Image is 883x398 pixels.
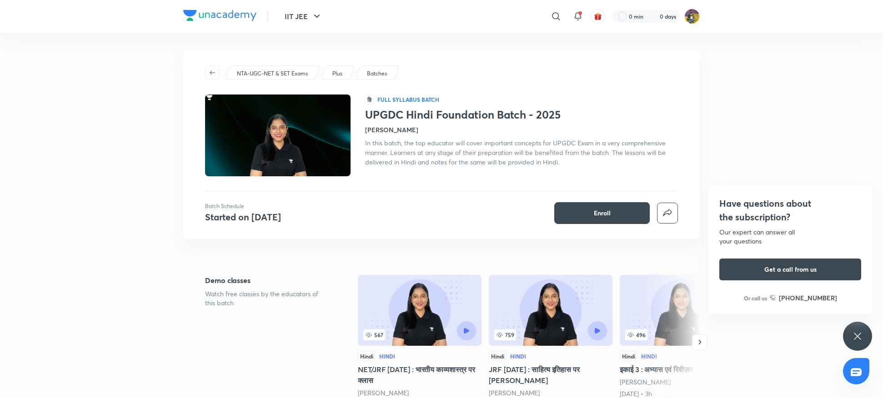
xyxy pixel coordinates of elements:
[684,9,700,24] img: sajan k
[331,70,344,78] a: Plus
[779,293,837,303] h6: [PHONE_NUMBER]
[594,209,611,218] span: Enroll
[205,275,329,286] h5: Demo classes
[649,12,658,21] img: streak
[719,228,861,246] div: Our expert can answer all your questions
[719,197,861,224] h4: Have questions about the subscription?
[489,388,612,398] div: Sakshi Singh
[205,289,329,308] p: Watch free classes by the educators of this batch
[494,329,516,340] span: 759
[379,353,395,359] div: Hindi
[770,293,837,303] a: [PHONE_NUMBER]
[358,388,482,398] div: Sakshi Singh
[365,95,374,104] span: हि
[236,70,310,78] a: NTA-UGC-NET & SET Exams
[237,70,308,78] p: NTA-UGC-NET & SET Exams
[365,108,678,121] h1: UPGDC Hindi Foundation Batch - 2025
[641,353,657,359] div: Hindi
[332,70,342,78] p: Plus
[205,211,281,223] h4: Started on [DATE]
[204,94,352,177] img: Thumbnail
[183,10,256,23] a: Company Logo
[377,96,439,103] p: Full Syllabus Batch
[815,197,872,246] img: yH5BAEAAAAALAAAAAABAAEAAAIBRAA7
[363,329,385,340] span: 567
[620,378,671,386] a: [PERSON_NAME]
[205,202,281,210] p: Batch Schedule
[489,351,507,361] div: Hindi
[489,364,612,386] h5: JRF [DATE] : साहित्य इतिहास पर [PERSON_NAME]
[719,259,861,280] button: Get a call from us
[620,351,637,361] div: Hindi
[620,364,743,375] h5: इकाई 3 : अभ्यास एवं रिवीज़न
[365,125,418,134] h4: [PERSON_NAME]
[183,10,256,21] img: Company Logo
[365,139,666,166] span: In this batch, the top educator will cover important concepts for UPGDC Exam in a very comprehens...
[358,364,482,386] h5: NET/JRF [DATE] : भारतीय काव्यशास्त्र पर क्लास
[358,351,376,361] div: Hindi
[358,388,409,397] a: [PERSON_NAME]
[620,378,743,387] div: Sakshi Singh
[625,329,647,340] span: 496
[744,294,767,302] p: Or call us
[554,202,650,224] button: Enroll
[489,388,540,397] a: [PERSON_NAME]
[510,353,526,359] div: Hindi
[279,7,328,25] button: IIT JEE
[591,9,605,24] button: avatar
[367,70,387,78] p: Batches
[366,70,389,78] a: Batches
[594,12,602,20] img: avatar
